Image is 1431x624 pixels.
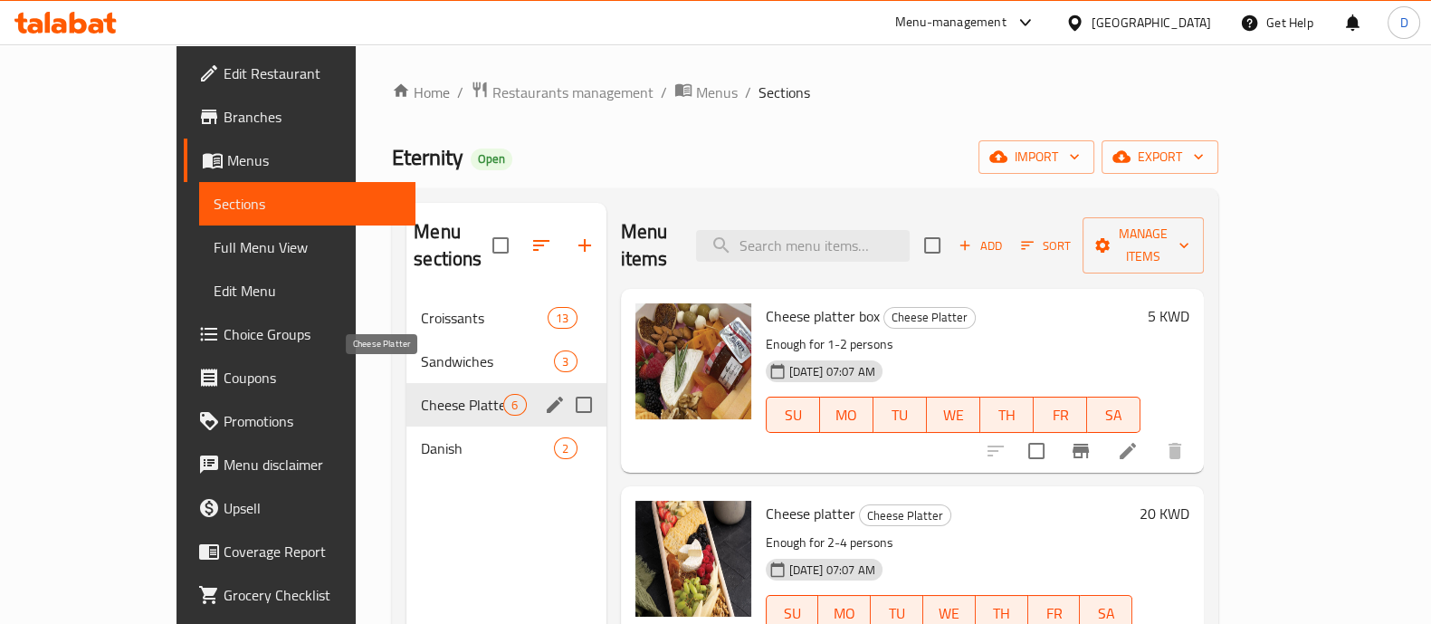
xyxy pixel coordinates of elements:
button: WE [927,397,980,433]
a: Menus [674,81,738,104]
span: Sections [758,82,810,103]
span: Menus [227,149,401,171]
a: Full Menu View [199,226,415,269]
a: Coupons [184,356,415,399]
span: Sort [1021,235,1071,256]
div: items [548,307,577,329]
span: Menus [696,82,738,103]
li: / [745,82,751,103]
span: Cheese Platter [884,307,975,328]
span: Select section [913,226,951,264]
span: import [993,146,1080,168]
h2: Menu items [621,218,675,273]
button: MO [820,397,873,433]
li: / [457,82,463,103]
span: [DATE] 07:07 AM [782,363,882,380]
button: Sort [1016,232,1075,260]
a: Edit Restaurant [184,52,415,95]
button: TU [873,397,927,433]
span: export [1116,146,1204,168]
span: [DATE] 07:07 AM [782,562,882,579]
nav: Menu sections [406,289,606,477]
span: Cheese platter box [766,302,880,330]
span: Eternity [392,137,463,178]
span: Menu disclaimer [224,454,401,475]
span: Edit Menu [214,280,401,302]
button: Manage items [1083,217,1204,274]
span: Sort sections [520,224,563,267]
span: 13 [549,310,576,327]
span: Full Menu View [214,236,401,258]
button: Branch-specific-item [1059,429,1102,473]
a: Promotions [184,399,415,443]
span: FR [1041,402,1080,428]
p: Enough for 2-4 persons [766,532,1133,554]
span: Danish [421,437,554,459]
span: Choice Groups [224,323,401,345]
button: Add [951,232,1009,260]
button: export [1102,140,1218,174]
span: SU [774,402,813,428]
a: Edit Menu [199,269,415,312]
span: Select all sections [482,226,520,264]
span: D [1399,13,1407,33]
span: Cheese Platter [860,505,950,526]
div: Danish2 [406,427,606,470]
div: [GEOGRAPHIC_DATA] [1092,13,1211,33]
span: 6 [504,397,525,414]
img: Cheese platter [635,501,751,617]
span: 3 [555,353,576,370]
div: items [503,394,526,416]
a: Choice Groups [184,312,415,356]
span: Grocery Checklist [224,584,401,606]
a: Coverage Report [184,530,415,573]
span: Sandwiches [421,350,554,372]
span: SA [1094,402,1133,428]
div: Croissants13 [406,296,606,340]
a: Branches [184,95,415,139]
button: SA [1087,397,1140,433]
span: Restaurants management [492,82,653,103]
div: Cheese Platter6edit [406,383,606,427]
span: Coupons [224,367,401,389]
div: Cheese Platter [859,504,951,526]
button: delete [1153,429,1197,473]
a: Grocery Checklist [184,573,415,617]
span: Branches [224,106,401,128]
div: items [554,350,577,372]
a: Sections [199,182,415,226]
div: Cheese Platter [883,307,976,329]
span: Open [471,151,512,167]
span: Croissants [421,307,548,329]
button: edit [541,391,568,418]
a: Menu disclaimer [184,443,415,486]
button: TH [980,397,1034,433]
span: Cheese Platter [421,394,503,416]
p: Enough for 1-2 persons [766,333,1141,356]
h2: Menu sections [414,218,491,273]
button: SU [766,397,820,433]
div: Menu-management [895,12,1006,34]
a: Home [392,82,450,103]
span: Promotions [224,410,401,432]
span: MO [827,402,866,428]
span: WE [934,402,973,428]
span: TU [881,402,920,428]
span: Upsell [224,497,401,519]
span: Sections [214,193,401,215]
h6: 20 KWD [1140,501,1189,526]
span: Select to update [1017,432,1055,470]
button: import [978,140,1094,174]
a: Upsell [184,486,415,530]
div: items [554,437,577,459]
button: Add section [563,224,606,267]
span: Add item [951,232,1009,260]
h6: 5 KWD [1148,303,1189,329]
span: 2 [555,440,576,457]
input: search [696,230,910,262]
li: / [661,82,667,103]
nav: breadcrumb [392,81,1218,104]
